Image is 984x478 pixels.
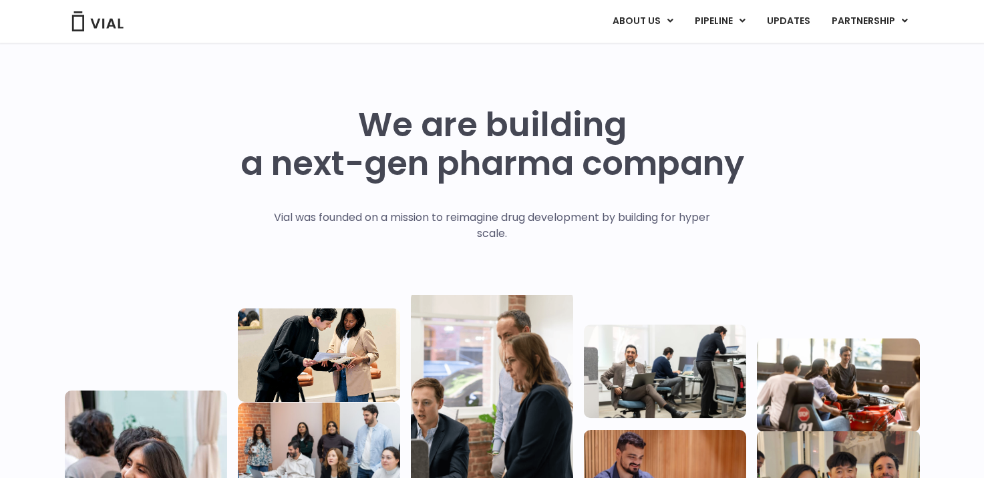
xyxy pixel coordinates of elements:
p: Vial was founded on a mission to reimagine drug development by building for hyper scale. [260,210,724,242]
a: ABOUT USMenu Toggle [602,10,683,33]
a: UPDATES [756,10,820,33]
img: Three people working in an office [584,324,746,418]
img: Two people looking at a paper talking. [238,308,400,402]
a: PARTNERSHIPMenu Toggle [821,10,919,33]
img: Group of people playing whirlyball [757,338,919,432]
a: PIPELINEMenu Toggle [684,10,756,33]
img: Vial Logo [71,11,124,31]
h1: We are building a next-gen pharma company [240,105,744,183]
